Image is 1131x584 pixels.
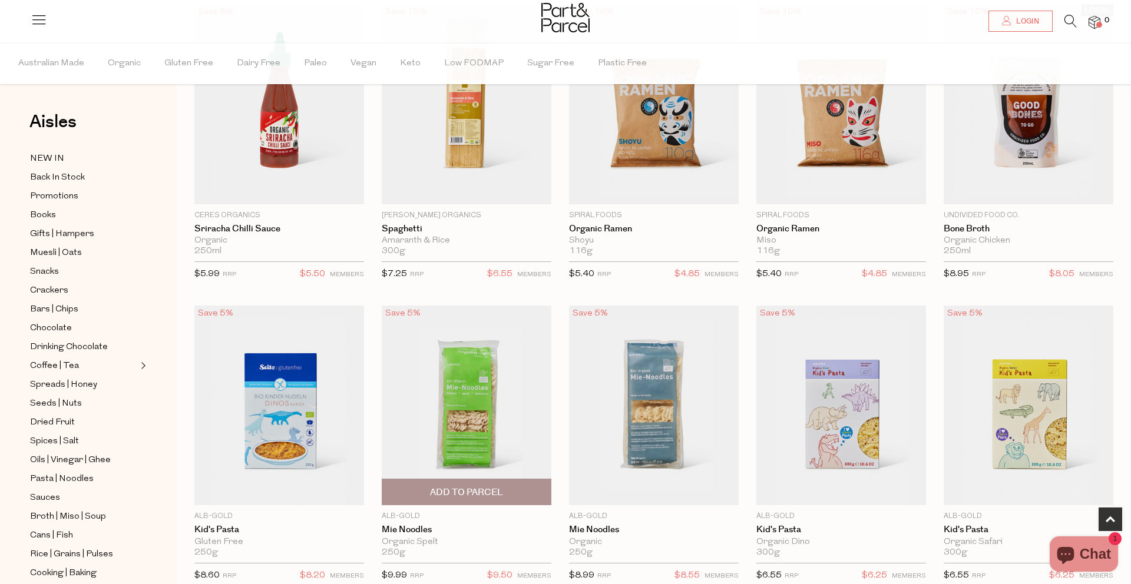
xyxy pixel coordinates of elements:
span: Seeds | Nuts [30,397,82,411]
div: Organic Dino [756,537,926,547]
a: Promotions [30,189,137,204]
span: $8.95 [944,270,969,278]
span: 250g [382,547,405,558]
span: Books [30,208,56,223]
span: $5.40 [569,270,594,278]
a: Back In Stock [30,170,137,185]
span: $5.40 [756,270,782,278]
small: MEMBERS [330,271,364,278]
small: RRP [972,573,986,579]
a: Dried Fruit [30,415,137,430]
a: Coffee | Tea [30,359,137,373]
a: Kid's Pasta [194,525,364,535]
div: Save 5% [756,306,799,321]
a: Snacks [30,264,137,279]
small: MEMBERS [1079,573,1113,579]
small: RRP [223,271,236,278]
img: Bone Broth [944,4,1113,204]
inbox-online-store-chat: Shopify online store chat [1046,536,1122,575]
a: Organic Ramen [569,224,739,234]
small: RRP [597,573,611,579]
span: 116g [569,246,593,257]
span: Gifts | Hampers [30,227,94,241]
small: RRP [972,271,986,278]
a: Organic Ramen [756,224,926,234]
img: Kid's Pasta [194,306,364,506]
span: $9.99 [382,571,407,580]
a: NEW IN [30,151,137,166]
img: Kid's Pasta [944,306,1113,506]
span: $8.05 [1049,267,1074,282]
div: Save 5% [194,306,237,321]
a: Broth | Miso | Soup [30,509,137,524]
span: NEW IN [30,152,64,166]
span: 250ml [944,246,971,257]
small: RRP [410,271,424,278]
img: Mie Noodles [569,306,739,506]
small: MEMBERS [1079,271,1113,278]
span: Keto [400,43,421,84]
span: Low FODMAP [444,43,504,84]
div: Organic Spelt [382,537,551,547]
img: Part&Parcel [541,3,590,32]
span: Crackers [30,284,68,298]
span: 116g [756,246,780,257]
div: Save 5% [569,306,611,321]
div: Organic Chicken [944,235,1113,246]
a: Cans | Fish [30,528,137,543]
a: Aisles [29,113,77,142]
span: $6.55 [487,267,512,282]
small: MEMBERS [330,573,364,579]
div: Save 5% [382,306,424,321]
span: Add To Parcel [430,486,503,499]
div: Gluten Free [194,537,364,547]
img: Spaghetti [382,4,551,204]
span: Plastic Free [598,43,647,84]
span: Login [1013,16,1039,26]
span: 300g [944,547,967,558]
a: Chocolate [30,321,137,336]
p: Ceres Organics [194,210,364,221]
span: Drinking Chocolate [30,340,108,354]
span: Organic [108,43,141,84]
a: Bars | Chips [30,302,137,317]
span: Spices | Salt [30,434,79,449]
span: $8.20 [300,568,325,583]
a: Sriracha Chilli Sauce [194,224,364,234]
span: Muesli | Oats [30,246,82,260]
span: $6.55 [756,571,782,580]
span: Paleo [304,43,327,84]
small: MEMBERS [517,573,551,579]
p: Alb-Gold [194,511,364,522]
span: 300g [382,246,405,257]
span: 250ml [194,246,221,257]
div: Organic [194,235,364,246]
span: Australian Made [18,43,84,84]
small: RRP [785,271,798,278]
p: [PERSON_NAME] Organics [382,210,551,221]
span: $6.55 [944,571,969,580]
div: Miso [756,235,926,246]
span: Sugar Free [527,43,574,84]
a: Spreads | Honey [30,377,137,392]
a: Gifts | Hampers [30,227,137,241]
span: $7.25 [382,270,407,278]
span: Bars | Chips [30,303,78,317]
span: $6.25 [862,568,887,583]
a: Oils | Vinegar | Ghee [30,453,137,467]
span: Pasta | Noodles [30,472,94,486]
small: MEMBERS [892,573,926,579]
a: Rice | Grains | Pulses [30,547,137,562]
div: Amaranth & Rice [382,235,551,246]
span: Dried Fruit [30,416,75,430]
p: Alb-Gold [569,511,739,522]
span: $9.50 [487,568,512,583]
a: Spaghetti [382,224,551,234]
a: Spices | Salt [30,434,137,449]
small: MEMBERS [705,573,739,579]
small: MEMBERS [705,271,739,278]
span: 250g [569,547,593,558]
span: Dairy Free [237,43,280,84]
button: Expand/Collapse Coffee | Tea [138,359,146,373]
span: Coffee | Tea [30,359,79,373]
